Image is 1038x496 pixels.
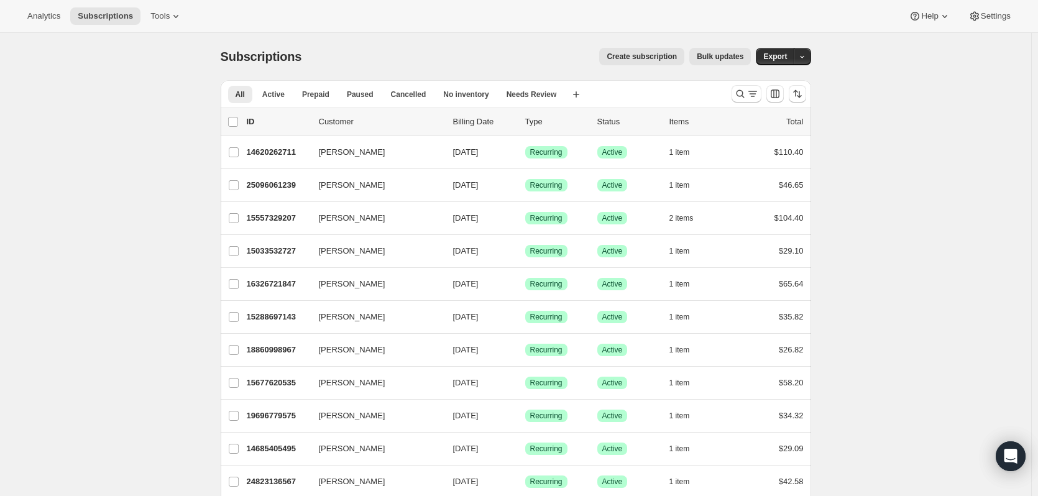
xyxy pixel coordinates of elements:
div: IDCustomerBilling DateTypeStatusItemsTotal [247,116,804,128]
span: Paused [347,90,374,99]
button: [PERSON_NAME] [311,472,436,492]
button: 2 items [669,209,707,227]
button: 1 item [669,275,704,293]
p: 15677620535 [247,377,309,389]
button: 1 item [669,374,704,392]
span: Create subscription [607,52,677,62]
span: [DATE] [453,312,479,321]
span: $46.65 [779,180,804,190]
span: Recurring [530,147,563,157]
span: 2 items [669,213,694,223]
button: [PERSON_NAME] [311,373,436,393]
button: 1 item [669,473,704,490]
span: 1 item [669,180,690,190]
p: 15288697143 [247,311,309,323]
p: 18860998967 [247,344,309,356]
span: Recurring [530,378,563,388]
span: Active [602,180,623,190]
span: Recurring [530,312,563,322]
p: 16326721847 [247,278,309,290]
span: Recurring [530,180,563,190]
span: Active [602,213,623,223]
span: Help [921,11,938,21]
span: [DATE] [453,147,479,157]
span: [PERSON_NAME] [319,475,385,488]
span: [DATE] [453,477,479,486]
span: $110.40 [774,147,804,157]
div: Type [525,116,587,128]
button: [PERSON_NAME] [311,241,436,261]
p: 25096061239 [247,179,309,191]
button: 1 item [669,177,704,194]
span: Cancelled [391,90,426,99]
span: [PERSON_NAME] [319,443,385,455]
span: 1 item [669,246,690,256]
span: $29.09 [779,444,804,453]
span: Recurring [530,246,563,256]
span: [PERSON_NAME] [319,377,385,389]
span: 1 item [669,477,690,487]
button: Customize table column order and visibility [766,85,784,103]
button: Search and filter results [732,85,761,103]
span: [DATE] [453,213,479,223]
button: [PERSON_NAME] [311,439,436,459]
div: 15557329207[PERSON_NAME][DATE]SuccessRecurringSuccessActive2 items$104.40 [247,209,804,227]
span: 1 item [669,147,690,157]
span: $35.82 [779,312,804,321]
button: [PERSON_NAME] [311,208,436,228]
p: Status [597,116,659,128]
div: 24823136567[PERSON_NAME][DATE]SuccessRecurringSuccessActive1 item$42.58 [247,473,804,490]
span: Active [602,147,623,157]
button: [PERSON_NAME] [311,142,436,162]
span: Active [262,90,285,99]
button: [PERSON_NAME] [311,406,436,426]
button: Export [756,48,794,65]
span: [PERSON_NAME] [319,179,385,191]
span: Recurring [530,411,563,421]
button: [PERSON_NAME] [311,274,436,294]
span: 1 item [669,378,690,388]
button: 1 item [669,341,704,359]
button: 1 item [669,144,704,161]
button: Bulk updates [689,48,751,65]
span: [DATE] [453,345,479,354]
span: Needs Review [507,90,557,99]
span: Active [602,312,623,322]
p: Customer [319,116,443,128]
p: 19696779575 [247,410,309,422]
span: Bulk updates [697,52,743,62]
span: [PERSON_NAME] [319,410,385,422]
div: 25096061239[PERSON_NAME][DATE]SuccessRecurringSuccessActive1 item$46.65 [247,177,804,194]
span: [DATE] [453,444,479,453]
span: Tools [150,11,170,21]
p: 14685405495 [247,443,309,455]
div: 19696779575[PERSON_NAME][DATE]SuccessRecurringSuccessActive1 item$34.32 [247,407,804,425]
div: 14685405495[PERSON_NAME][DATE]SuccessRecurringSuccessActive1 item$29.09 [247,440,804,457]
span: [PERSON_NAME] [319,212,385,224]
span: Active [602,444,623,454]
button: 1 item [669,308,704,326]
div: 16326721847[PERSON_NAME][DATE]SuccessRecurringSuccessActive1 item$65.64 [247,275,804,293]
button: Subscriptions [70,7,140,25]
div: 15288697143[PERSON_NAME][DATE]SuccessRecurringSuccessActive1 item$35.82 [247,308,804,326]
p: 24823136567 [247,475,309,488]
span: 1 item [669,312,690,322]
span: Recurring [530,444,563,454]
span: 1 item [669,411,690,421]
span: $104.40 [774,213,804,223]
span: $29.10 [779,246,804,255]
span: [PERSON_NAME] [319,311,385,323]
span: [DATE] [453,279,479,288]
div: 18860998967[PERSON_NAME][DATE]SuccessRecurringSuccessActive1 item$26.82 [247,341,804,359]
span: Subscriptions [221,50,302,63]
span: Active [602,378,623,388]
button: 1 item [669,242,704,260]
div: 15033532727[PERSON_NAME][DATE]SuccessRecurringSuccessActive1 item$29.10 [247,242,804,260]
span: [PERSON_NAME] [319,278,385,290]
span: 1 item [669,444,690,454]
span: $65.64 [779,279,804,288]
button: 1 item [669,440,704,457]
span: [PERSON_NAME] [319,344,385,356]
button: Create new view [566,86,586,103]
span: [PERSON_NAME] [319,146,385,158]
